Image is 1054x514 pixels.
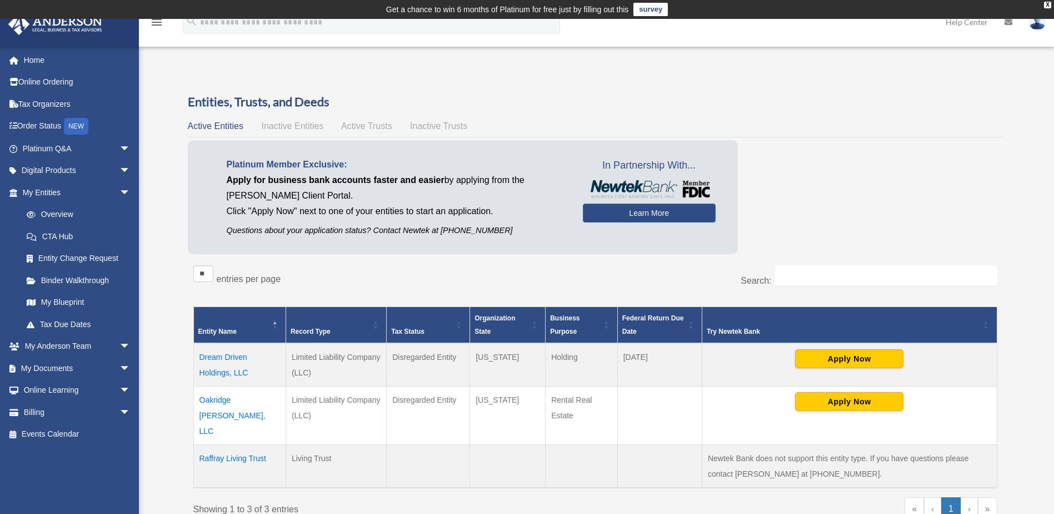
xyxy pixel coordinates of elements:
span: arrow_drop_down [119,137,142,160]
a: Digital Productsarrow_drop_down [8,160,147,182]
span: Federal Return Due Date [622,314,684,335]
label: entries per page [217,274,281,284]
td: Dream Driven Holdings, LLC [193,343,286,387]
span: Tax Status [391,328,424,335]
a: Home [8,49,147,71]
span: Apply for business bank accounts faster and easier [227,175,444,185]
img: User Pic [1029,14,1046,30]
th: Federal Return Due Date: Activate to sort [617,307,702,343]
span: Active Trusts [341,121,392,131]
p: by applying from the [PERSON_NAME] Client Portal. [227,172,566,204]
span: Active Entities [188,121,243,131]
a: Platinum Q&Aarrow_drop_down [8,137,147,160]
a: Events Calendar [8,423,147,446]
span: Inactive Trusts [410,121,467,131]
span: arrow_drop_down [119,160,142,182]
span: arrow_drop_down [119,181,142,204]
h3: Entities, Trusts, and Deeds [188,93,1003,111]
i: search [186,15,198,27]
p: Click "Apply Now" next to one of your entities to start an application. [227,204,566,219]
label: Search: [741,276,771,285]
span: arrow_drop_down [119,401,142,424]
td: [US_STATE] [470,343,546,387]
span: arrow_drop_down [119,335,142,358]
th: Record Type: Activate to sort [286,307,386,343]
a: Online Learningarrow_drop_down [8,379,147,402]
td: Rental Real Estate [546,386,618,444]
td: [DATE] [617,343,702,387]
span: arrow_drop_down [119,379,142,402]
a: Tax Organizers [8,93,147,115]
a: My Documentsarrow_drop_down [8,357,147,379]
p: Platinum Member Exclusive: [227,157,566,172]
a: Online Ordering [8,71,147,93]
td: Disregarded Entity [387,343,470,387]
span: Business Purpose [550,314,580,335]
span: Inactive Entities [261,121,323,131]
td: Raffray Living Trust [193,444,286,488]
a: Learn More [583,204,716,223]
a: Tax Due Dates [16,313,142,335]
th: Try Newtek Bank : Activate to sort [702,307,997,343]
td: Limited Liability Company (LLC) [286,386,386,444]
button: Apply Now [795,349,903,368]
div: Get a chance to win 6 months of Platinum for free just by filling out this [386,3,629,16]
a: Binder Walkthrough [16,269,142,291]
a: CTA Hub [16,225,142,248]
span: In Partnership With... [583,157,716,175]
p: Questions about your application status? Contact Newtek at [PHONE_NUMBER] [227,224,566,238]
td: Living Trust [286,444,386,488]
span: Record Type [291,328,331,335]
a: menu [150,19,163,29]
th: Entity Name: Activate to invert sorting [193,307,286,343]
th: Business Purpose: Activate to sort [546,307,618,343]
span: Entity Name [198,328,237,335]
a: Overview [16,204,136,226]
a: survey [633,3,668,16]
a: Billingarrow_drop_down [8,401,147,423]
td: [US_STATE] [470,386,546,444]
th: Organization State: Activate to sort [470,307,546,343]
a: My Entitiesarrow_drop_down [8,181,142,204]
img: NewtekBankLogoSM.png [588,180,710,198]
a: Order StatusNEW [8,115,147,138]
div: NEW [64,118,88,135]
span: Organization State [474,314,515,335]
img: Anderson Advisors Platinum Portal [5,13,106,35]
button: Apply Now [795,392,903,411]
td: Oakridge [PERSON_NAME], LLC [193,386,286,444]
a: My Anderson Teamarrow_drop_down [8,335,147,358]
a: My Blueprint [16,291,142,314]
div: Try Newtek Bank [707,325,980,338]
i: menu [150,16,163,29]
td: Holding [546,343,618,387]
div: close [1044,2,1051,8]
span: arrow_drop_down [119,357,142,380]
td: Limited Liability Company (LLC) [286,343,386,387]
td: Newtek Bank does not support this entity type. If you have questions please contact [PERSON_NAME]... [702,444,997,488]
th: Tax Status: Activate to sort [387,307,470,343]
td: Disregarded Entity [387,386,470,444]
a: Entity Change Request [16,248,142,270]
